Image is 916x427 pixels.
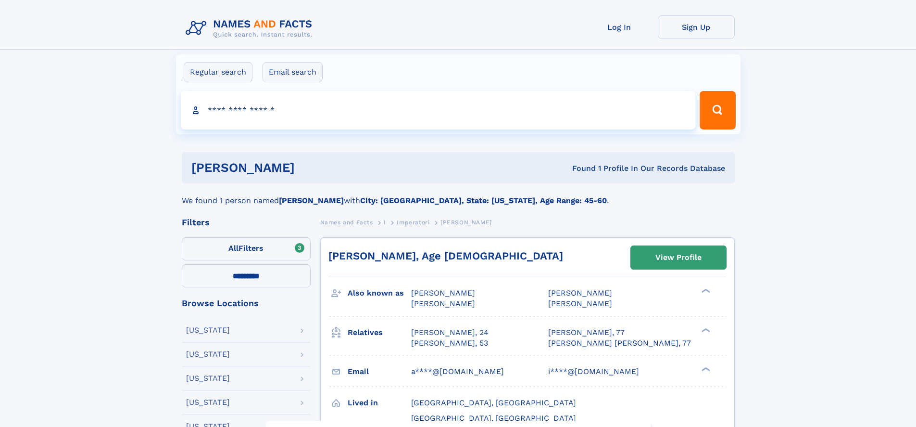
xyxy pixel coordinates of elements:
[186,399,230,406] div: [US_STATE]
[631,246,726,269] a: View Profile
[348,395,411,411] h3: Lived in
[397,216,429,228] a: Imperatori
[320,216,373,228] a: Names and Facts
[411,299,475,308] span: [PERSON_NAME]
[658,15,735,39] a: Sign Up
[186,350,230,358] div: [US_STATE]
[182,218,311,227] div: Filters
[348,363,411,380] h3: Email
[186,375,230,382] div: [US_STATE]
[548,327,625,338] a: [PERSON_NAME], 77
[384,219,386,226] span: I
[411,288,475,298] span: [PERSON_NAME]
[263,62,323,82] label: Email search
[411,398,576,407] span: [GEOGRAPHIC_DATA], [GEOGRAPHIC_DATA]
[581,15,658,39] a: Log In
[699,366,711,372] div: ❯
[700,91,735,129] button: Search Button
[191,162,434,174] h1: [PERSON_NAME]
[548,338,691,349] a: [PERSON_NAME] [PERSON_NAME], 77
[699,327,711,333] div: ❯
[548,288,612,298] span: [PERSON_NAME]
[699,288,711,294] div: ❯
[655,246,702,269] div: View Profile
[548,299,612,308] span: [PERSON_NAME]
[360,196,607,205] b: City: [GEOGRAPHIC_DATA], State: [US_STATE], Age Range: 45-60
[328,250,563,262] a: [PERSON_NAME], Age [DEMOGRAPHIC_DATA]
[348,285,411,301] h3: Also known as
[433,163,725,174] div: Found 1 Profile In Our Records Database
[182,237,311,260] label: Filters
[181,91,696,129] input: search input
[411,327,489,338] a: [PERSON_NAME], 24
[182,183,735,207] div: We found 1 person named with .
[411,338,488,349] a: [PERSON_NAME], 53
[186,326,230,334] div: [US_STATE]
[182,299,311,308] div: Browse Locations
[440,219,492,226] span: [PERSON_NAME]
[182,15,320,41] img: Logo Names and Facts
[411,414,576,423] span: [GEOGRAPHIC_DATA], [GEOGRAPHIC_DATA]
[384,216,386,228] a: I
[348,324,411,341] h3: Relatives
[184,62,252,82] label: Regular search
[397,219,429,226] span: Imperatori
[228,244,238,253] span: All
[279,196,344,205] b: [PERSON_NAME]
